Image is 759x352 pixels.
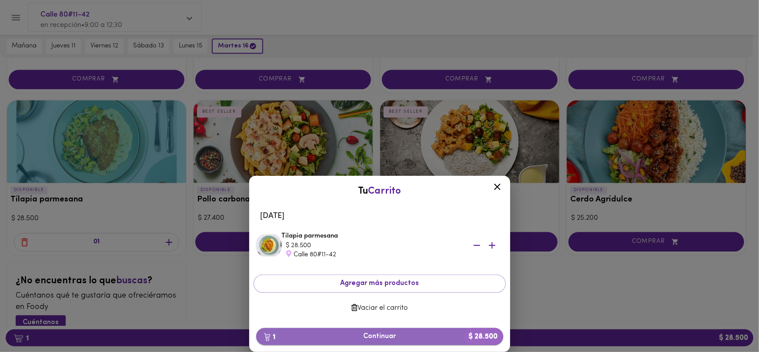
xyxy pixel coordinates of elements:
[263,332,496,341] span: Continuar
[254,275,506,292] button: Agregar más productos
[264,333,271,342] img: cart.png
[256,328,503,345] button: 1Continuar$ 28.500
[261,279,498,288] span: Agregar más productos
[254,300,506,317] button: Vaciar el carrito
[709,302,750,343] iframe: Messagebird Livechat Widget
[286,241,460,250] div: $ 28.500
[282,231,504,259] div: Tilapia parmesana
[259,331,281,342] b: 1
[286,250,460,259] div: Calle 80#11-42
[368,186,401,196] span: Carrito
[258,184,502,198] div: Tu
[261,304,499,312] span: Vaciar el carrito
[256,232,282,258] img: Tilapia parmesana
[254,206,506,227] li: [DATE]
[464,328,503,345] b: $ 28.500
